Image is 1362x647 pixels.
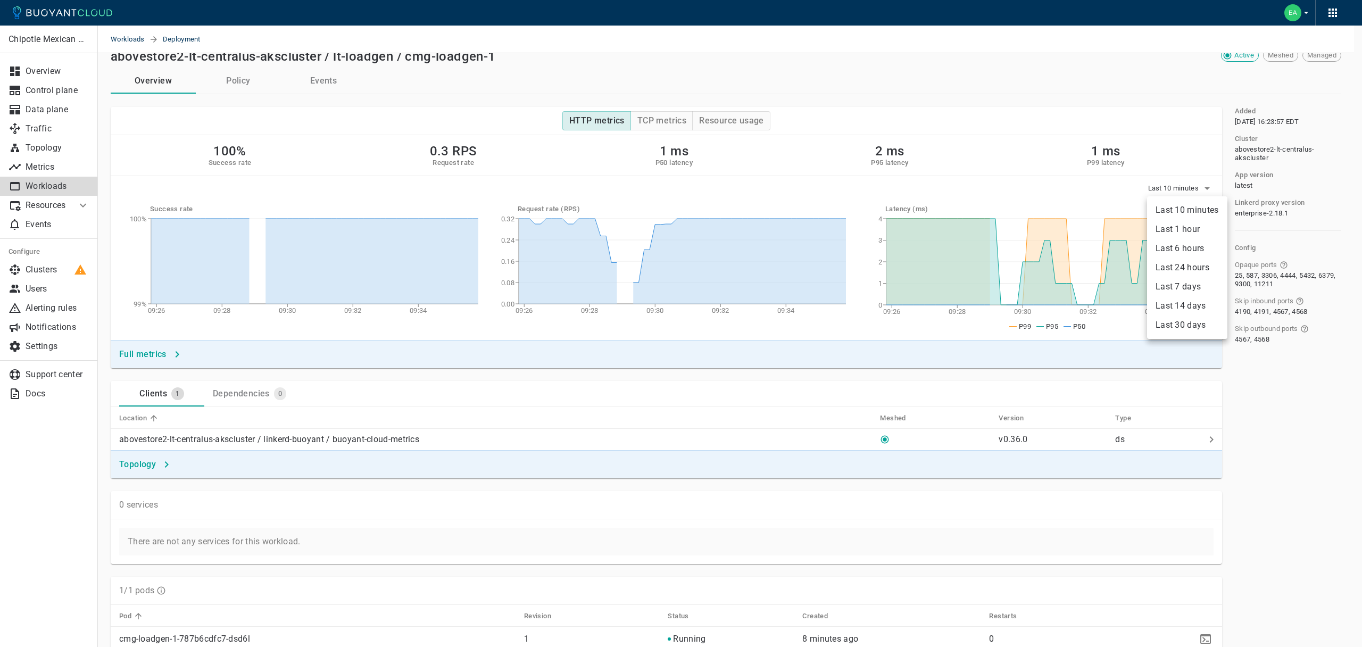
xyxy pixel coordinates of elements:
li: Last 24 hours [1147,258,1227,277]
li: Last 30 days [1147,316,1227,335]
li: Last 7 days [1147,277,1227,296]
li: Last 6 hours [1147,239,1227,258]
li: Last 10 minutes [1147,201,1227,220]
li: Last 14 days [1147,296,1227,316]
li: Last 1 hour [1147,220,1227,239]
